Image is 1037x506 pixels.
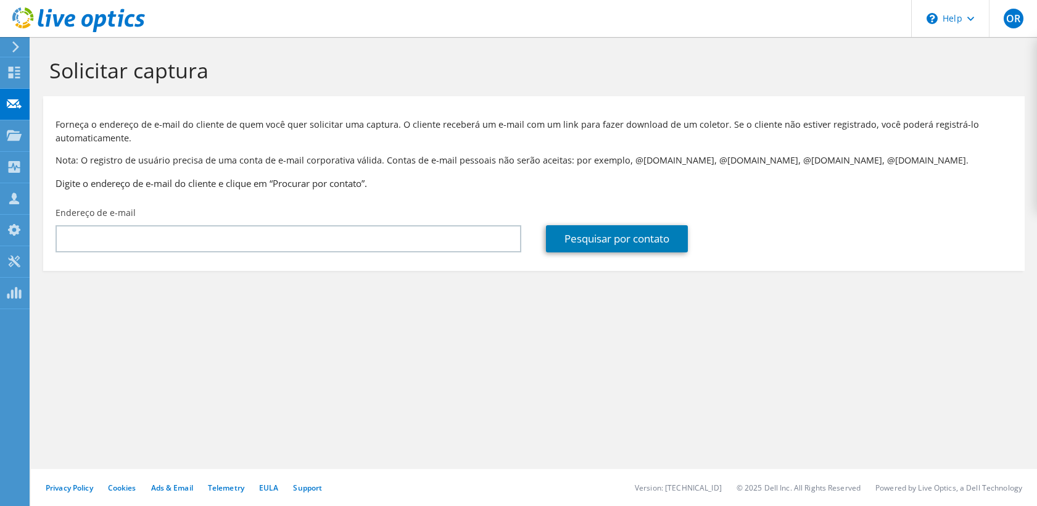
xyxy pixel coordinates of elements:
p: Nota: O registro de usuário precisa de uma conta de e-mail corporativa válida. Contas de e-mail p... [56,154,1012,167]
a: Telemetry [208,483,244,493]
a: EULA [259,483,278,493]
svg: \n [927,13,938,24]
a: Cookies [108,483,136,493]
label: Endereço de e-mail [56,207,136,219]
li: © 2025 Dell Inc. All Rights Reserved [737,483,861,493]
a: Pesquisar por contato [546,225,688,252]
h1: Solicitar captura [49,57,1012,83]
span: OR [1004,9,1023,28]
a: Privacy Policy [46,483,93,493]
li: Powered by Live Optics, a Dell Technology [875,483,1022,493]
a: Support [293,483,322,493]
a: Ads & Email [151,483,193,493]
h3: Digite o endereço de e-mail do cliente e clique em “Procurar por contato”. [56,176,1012,190]
li: Version: [TECHNICAL_ID] [635,483,722,493]
p: Forneça o endereço de e-mail do cliente de quem você quer solicitar uma captura. O cliente recebe... [56,118,1012,145]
